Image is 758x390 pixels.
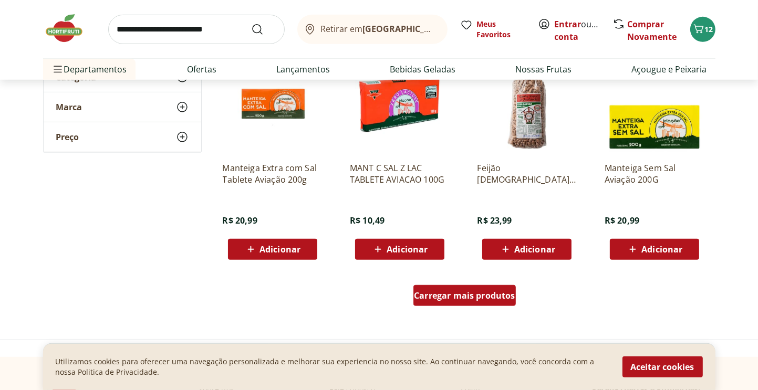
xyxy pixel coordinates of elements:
[390,63,455,76] a: Bebidas Geladas
[350,54,450,154] img: MANT C SAL Z LAC TABLETE AVIACAO 100G
[44,122,201,151] button: Preço
[355,239,444,260] button: Adicionar
[690,17,715,42] button: Carrinho
[251,23,276,36] button: Submit Search
[350,162,450,185] a: MANT C SAL Z LAC TABLETE AVIACAO 100G
[223,215,257,226] span: R$ 20,99
[515,63,572,76] a: Nossas Frutas
[555,18,601,43] span: ou
[477,162,577,185] a: Feijão [DEMOGRAPHIC_DATA] Alemão 1Kg
[605,162,704,185] a: Manteiga Sem Sal Aviação 200G
[605,215,639,226] span: R$ 20,99
[610,239,699,260] button: Adicionar
[641,245,682,254] span: Adicionar
[477,54,577,154] img: Feijão Manteiga Alemão 1Kg
[555,18,582,30] a: Entrar
[259,245,300,254] span: Adicionar
[320,24,437,34] span: Retirar em
[628,18,677,43] a: Comprar Novamente
[187,63,216,76] a: Ofertas
[477,215,512,226] span: R$ 23,99
[362,23,539,35] b: [GEOGRAPHIC_DATA]/[GEOGRAPHIC_DATA]
[482,239,572,260] button: Adicionar
[56,101,82,112] span: Marca
[705,24,713,34] span: 12
[413,285,516,310] a: Carregar mais produtos
[44,92,201,121] button: Marca
[414,291,515,300] span: Carregar mais produtos
[555,18,612,43] a: Criar conta
[477,19,525,40] span: Meus Favoritos
[276,63,330,76] a: Lançamentos
[108,15,285,44] input: search
[297,15,448,44] button: Retirar em[GEOGRAPHIC_DATA]/[GEOGRAPHIC_DATA]
[605,54,704,154] img: Manteiga Sem Sal Aviação 200G
[460,19,525,40] a: Meus Favoritos
[631,63,707,76] a: Açougue e Peixaria
[622,356,703,377] button: Aceitar cookies
[51,57,64,82] button: Menu
[223,54,323,154] img: Manteiga Extra com Sal Tablete Aviação 200g
[387,245,428,254] span: Adicionar
[51,57,127,82] span: Departamentos
[43,13,96,44] img: Hortifruti
[56,356,610,377] p: Utilizamos cookies para oferecer uma navegação personalizada e melhorar sua experiencia no nosso ...
[56,131,79,142] span: Preço
[228,239,317,260] button: Adicionar
[350,215,385,226] span: R$ 10,49
[223,162,323,185] a: Manteiga Extra com Sal Tablete Aviação 200g
[514,245,555,254] span: Adicionar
